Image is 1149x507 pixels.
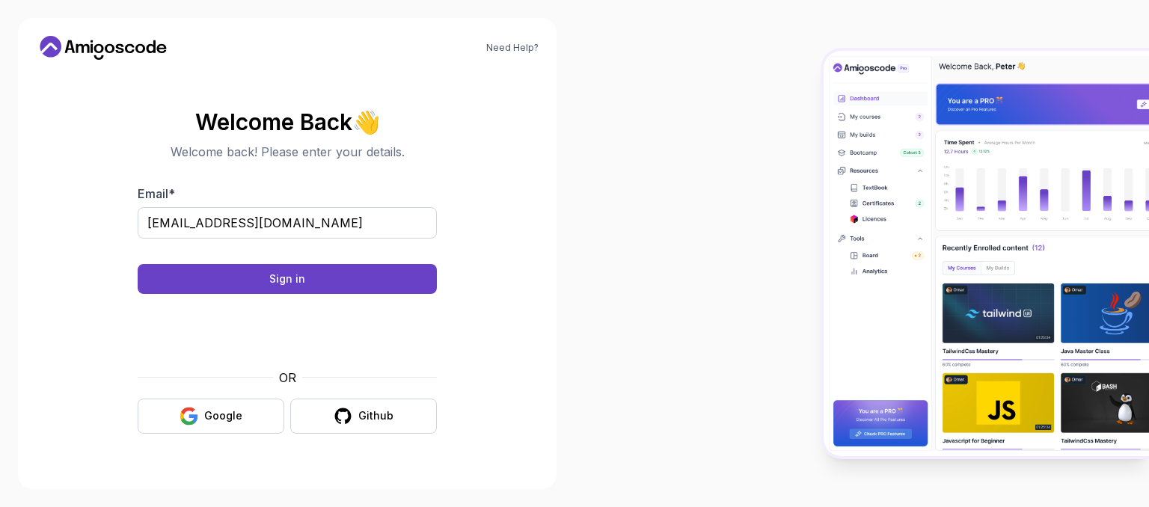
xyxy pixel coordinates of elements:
button: Google [138,399,284,434]
div: Github [358,408,393,423]
p: OR [279,369,296,387]
button: Github [290,399,437,434]
input: Enter your email [138,207,437,239]
a: Need Help? [486,42,539,54]
button: Sign in [138,264,437,294]
a: Home link [36,36,171,60]
img: Amigoscode Dashboard [824,51,1149,456]
h2: Welcome Back [138,110,437,134]
div: Google [204,408,242,423]
div: Sign in [269,271,305,286]
iframe: Widget containing checkbox for hCaptcha security challenge [174,303,400,360]
span: 👋 [349,105,384,138]
p: Welcome back! Please enter your details. [138,143,437,161]
label: Email * [138,186,175,201]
